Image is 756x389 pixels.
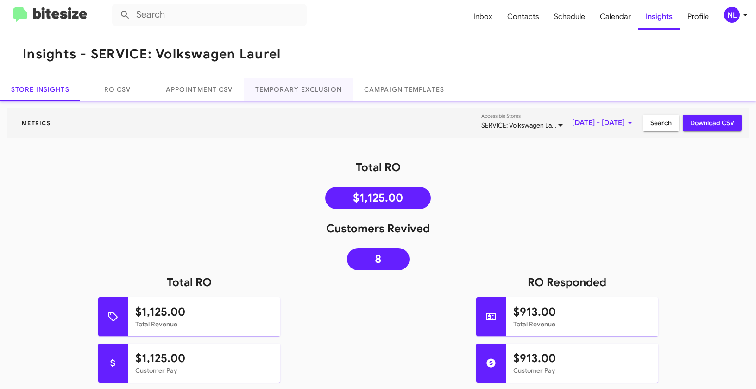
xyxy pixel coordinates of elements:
mat-card-subtitle: Total Revenue [135,319,273,329]
button: NL [716,7,746,23]
button: Download CSV [683,115,742,131]
h1: $913.00 [513,351,651,366]
a: Contacts [500,3,547,30]
span: $1,125.00 [353,193,403,203]
mat-card-subtitle: Total Revenue [513,319,651,329]
mat-card-subtitle: Customer Pay [135,366,273,375]
span: SERVICE: Volkswagen Laurel [481,121,563,129]
a: Profile [680,3,716,30]
span: Metrics [14,120,58,127]
a: Temporary Exclusion [244,78,353,101]
a: Campaign Templates [353,78,455,101]
a: Schedule [547,3,592,30]
h1: RO Responded [378,275,756,290]
h1: $913.00 [513,305,651,319]
a: Insights [638,3,680,30]
span: [DATE] - [DATE] [572,115,636,131]
span: Search [650,115,672,131]
a: Calendar [592,3,638,30]
button: [DATE] - [DATE] [565,115,643,131]
span: 8 [375,255,382,264]
a: Inbox [466,3,500,30]
mat-card-subtitle: Customer Pay [513,366,651,375]
span: Download CSV [690,115,734,131]
button: Search [643,115,679,131]
input: Search [112,4,307,26]
h1: $1,125.00 [135,305,273,319]
a: Appointment CSV [155,78,244,101]
div: NL [724,7,740,23]
h1: $1,125.00 [135,351,273,366]
h1: Insights - SERVICE: Volkswagen Laurel [23,47,281,62]
a: RO CSV [81,78,155,101]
